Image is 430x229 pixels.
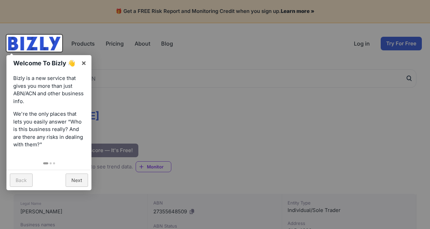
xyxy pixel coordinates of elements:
[10,174,33,187] a: Back
[13,110,85,149] p: We're the only places that lets you easily answer “Who is this business really? And are there any...
[66,174,88,187] a: Next
[76,55,91,70] a: ×
[13,59,78,68] h1: Welcome To Bizly 👋
[13,75,85,105] p: Bizly is a new service that gives you more than just ABN/ACN and other business info.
